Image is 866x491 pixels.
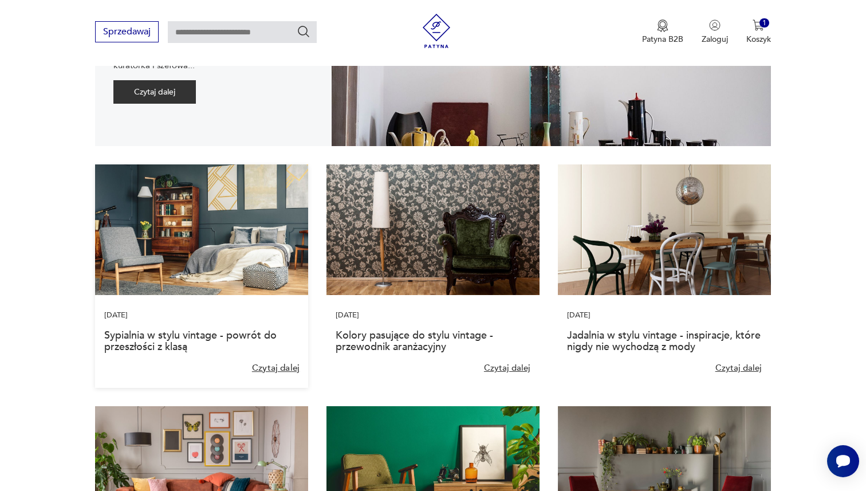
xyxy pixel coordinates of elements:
div: 1 [759,18,769,28]
p: Koszyk [746,34,771,45]
a: Kolory pasujące do stylu vintage - przewodnik aranżacyjny [336,328,493,354]
img: Sypialnia w stylu vintage - powrót do przeszłości z klasą [95,164,308,295]
a: Czytaj dalej [113,80,313,104]
img: Jadalnia w stylu vintage - inspiracje, które nigdy nie wychodzą z mody [558,164,771,295]
p: Zaloguj [702,34,728,45]
img: Kolory pasujące do stylu vintage [326,164,540,295]
button: Zaloguj [702,19,728,45]
p: [DATE] [104,309,299,321]
img: Ikonka użytkownika [709,19,721,31]
a: Czytaj dalej [252,362,300,374]
img: Ikona medalu [657,19,668,32]
a: Jadalnia w stylu vintage - inspiracje, które nigdy nie wychodzą z mody [567,328,761,354]
img: Ikona koszyka [753,19,764,31]
a: Ikona medaluPatyna B2B [642,19,683,45]
a: Czytaj dalej [484,362,530,374]
a: Sprzedawaj [95,29,159,37]
p: [DATE] [567,309,762,321]
button: Szukaj [297,25,310,38]
a: Czytaj dalej [715,362,762,374]
p: [DATE] [336,309,530,321]
button: Czytaj dalej [113,80,196,104]
button: Sprzedawaj [95,21,159,42]
button: Patyna B2B [642,19,683,45]
img: Patyna - sklep z meblami i dekoracjami vintage [419,14,454,48]
p: Patyna B2B [642,34,683,45]
a: Sypialnia w stylu vintage - powrót do przeszłości z klasą [104,328,277,354]
iframe: Smartsupp widget button [827,445,859,477]
button: 1Koszyk [746,19,771,45]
